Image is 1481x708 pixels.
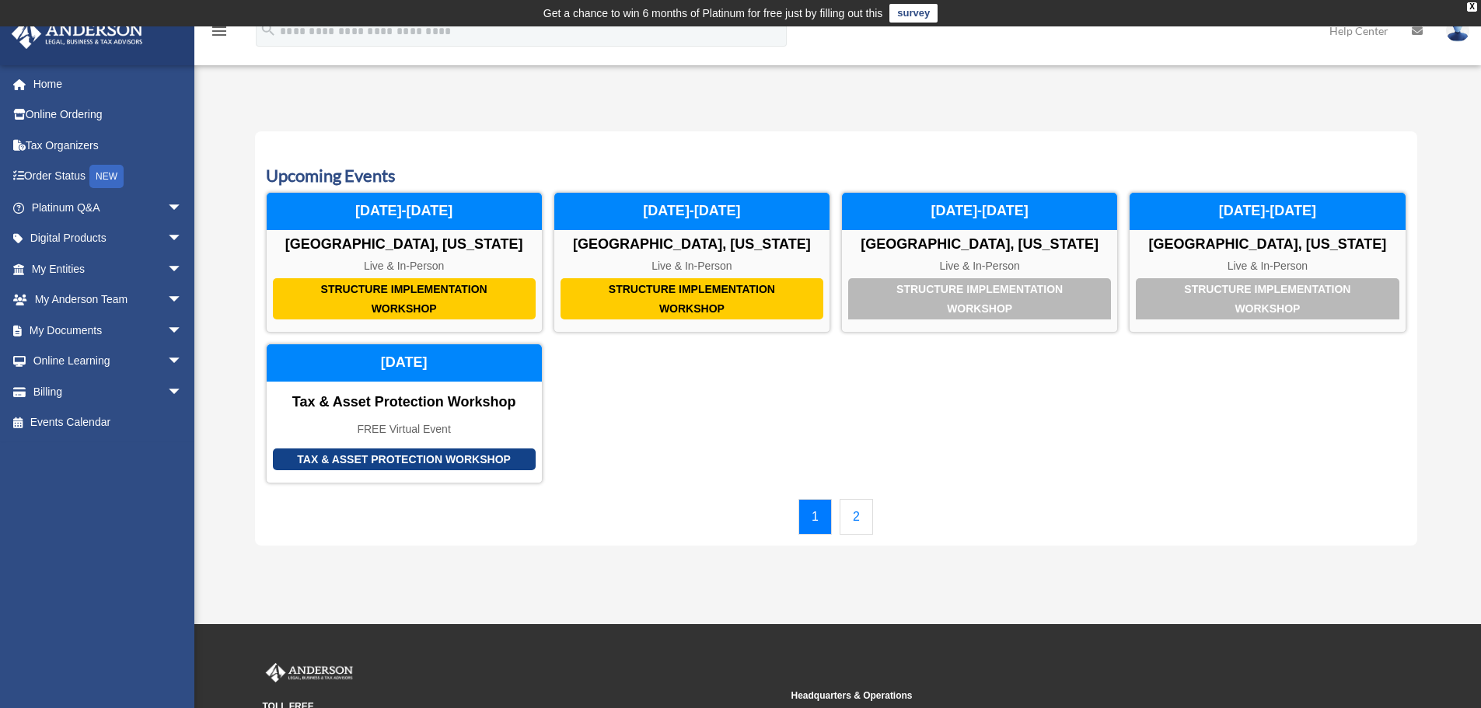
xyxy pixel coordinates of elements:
[273,278,536,319] div: Structure Implementation Workshop
[11,407,198,438] a: Events Calendar
[11,346,206,377] a: Online Learningarrow_drop_down
[889,4,938,23] a: survey
[842,236,1117,253] div: [GEOGRAPHIC_DATA], [US_STATE]
[167,315,198,347] span: arrow_drop_down
[11,223,206,254] a: Digital Productsarrow_drop_down
[543,4,883,23] div: Get a chance to win 6 months of Platinum for free just by filling out this
[267,423,542,436] div: FREE Virtual Event
[266,344,543,483] a: Tax & Asset Protection Workshop Tax & Asset Protection Workshop FREE Virtual Event [DATE]
[554,236,830,253] div: [GEOGRAPHIC_DATA], [US_STATE]
[11,284,206,316] a: My Anderson Teamarrow_drop_down
[11,315,206,346] a: My Documentsarrow_drop_down
[167,192,198,224] span: arrow_drop_down
[210,27,229,40] a: menu
[266,192,543,333] a: Structure Implementation Workshop [GEOGRAPHIC_DATA], [US_STATE] Live & In-Person [DATE]-[DATE]
[263,663,356,683] img: Anderson Advisors Platinum Portal
[266,164,1406,188] h3: Upcoming Events
[89,165,124,188] div: NEW
[1467,2,1477,12] div: close
[11,130,206,161] a: Tax Organizers
[267,394,542,411] div: Tax & Asset Protection Workshop
[1446,19,1469,42] img: User Pic
[842,193,1117,230] div: [DATE]-[DATE]
[11,376,206,407] a: Billingarrow_drop_down
[798,499,832,535] a: 1
[7,19,148,49] img: Anderson Advisors Platinum Portal
[561,278,823,319] div: Structure Implementation Workshop
[841,192,1118,333] a: Structure Implementation Workshop [GEOGRAPHIC_DATA], [US_STATE] Live & In-Person [DATE]-[DATE]
[791,688,1309,704] small: Headquarters & Operations
[11,68,206,99] a: Home
[11,99,206,131] a: Online Ordering
[842,260,1117,273] div: Live & In-Person
[267,236,542,253] div: [GEOGRAPHIC_DATA], [US_STATE]
[840,499,873,535] a: 2
[11,161,206,193] a: Order StatusNEW
[1130,193,1405,230] div: [DATE]-[DATE]
[11,253,206,284] a: My Entitiesarrow_drop_down
[167,223,198,255] span: arrow_drop_down
[1130,260,1405,273] div: Live & In-Person
[210,22,229,40] i: menu
[848,278,1111,319] div: Structure Implementation Workshop
[554,260,830,273] div: Live & In-Person
[11,192,206,223] a: Platinum Q&Aarrow_drop_down
[554,192,830,333] a: Structure Implementation Workshop [GEOGRAPHIC_DATA], [US_STATE] Live & In-Person [DATE]-[DATE]
[260,21,277,38] i: search
[267,344,542,382] div: [DATE]
[167,376,198,408] span: arrow_drop_down
[1136,278,1399,319] div: Structure Implementation Workshop
[1129,192,1406,333] a: Structure Implementation Workshop [GEOGRAPHIC_DATA], [US_STATE] Live & In-Person [DATE]-[DATE]
[273,448,536,471] div: Tax & Asset Protection Workshop
[554,193,830,230] div: [DATE]-[DATE]
[167,284,198,316] span: arrow_drop_down
[267,260,542,273] div: Live & In-Person
[167,346,198,378] span: arrow_drop_down
[267,193,542,230] div: [DATE]-[DATE]
[167,253,198,285] span: arrow_drop_down
[1130,236,1405,253] div: [GEOGRAPHIC_DATA], [US_STATE]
